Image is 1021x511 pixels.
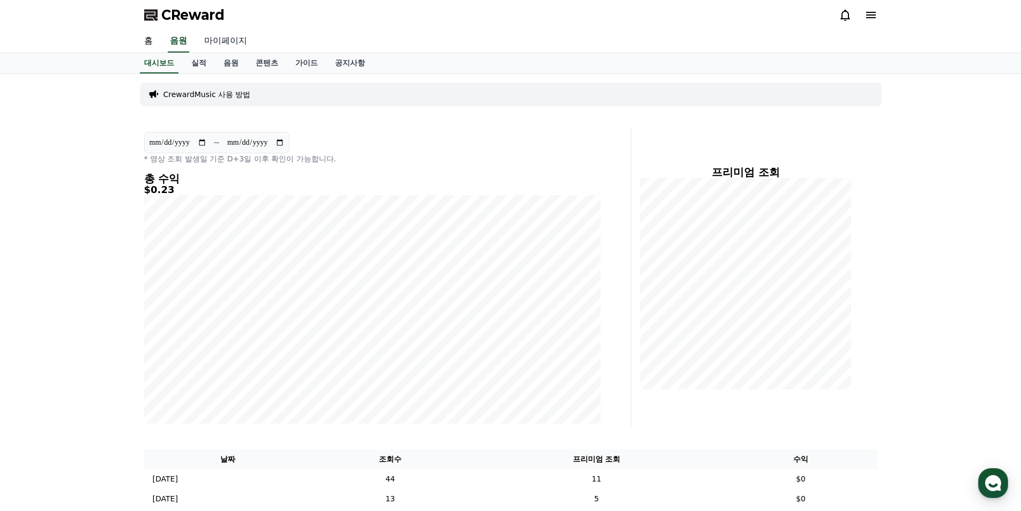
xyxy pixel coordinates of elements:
[144,184,601,195] h5: $0.23
[312,469,468,489] td: 44
[468,489,724,509] td: 5
[468,469,724,489] td: 11
[196,30,256,53] a: 마이페이지
[144,6,225,24] a: CReward
[640,166,852,178] h4: 프리미엄 조회
[153,493,178,505] p: [DATE]
[3,340,71,367] a: 홈
[183,53,215,73] a: 실적
[725,489,877,509] td: $0
[166,356,178,365] span: 설정
[34,356,40,365] span: 홈
[144,153,601,164] p: * 영상 조회 발생일 기준 D+3일 이후 확인이 가능합니다.
[144,173,601,184] h4: 총 수익
[136,30,161,53] a: 홈
[725,469,877,489] td: $0
[312,489,468,509] td: 13
[213,136,220,149] p: ~
[247,53,287,73] a: 콘텐츠
[168,30,189,53] a: 음원
[98,357,111,365] span: 대화
[312,449,468,469] th: 조회수
[153,473,178,485] p: [DATE]
[215,53,247,73] a: 음원
[326,53,374,73] a: 공지사항
[468,449,724,469] th: 프리미엄 조회
[140,53,178,73] a: 대시보드
[287,53,326,73] a: 가이드
[163,89,251,100] a: CrewardMusic 사용 방법
[71,340,138,367] a: 대화
[144,449,312,469] th: 날짜
[138,340,206,367] a: 설정
[725,449,877,469] th: 수익
[161,6,225,24] span: CReward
